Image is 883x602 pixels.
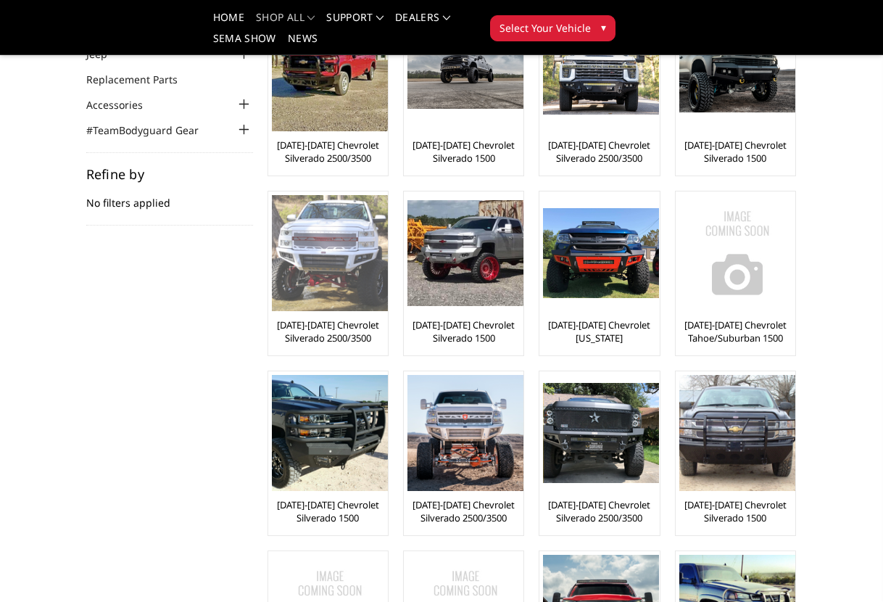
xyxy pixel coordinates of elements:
a: Replacement Parts [86,72,196,87]
a: [DATE]-[DATE] Chevrolet Silverado 1500 [407,139,520,165]
a: News [288,33,318,54]
a: #TeamBodyguard Gear [86,123,217,138]
a: [DATE]-[DATE] Chevrolet Silverado 1500 [679,498,792,524]
a: [DATE]-[DATE] Chevrolet Silverado 2500/3500 [272,139,384,165]
a: Accessories [86,97,161,112]
a: [DATE]-[DATE] Chevrolet Silverado 2500/3500 [543,139,655,165]
a: Support [326,12,384,33]
a: No Image [679,195,792,311]
a: [DATE]-[DATE] Chevrolet [US_STATE] [543,318,655,345]
span: ▾ [601,20,606,35]
a: shop all [256,12,315,33]
a: [DATE]-[DATE] Chevrolet Silverado 1500 [272,498,384,524]
a: SEMA Show [213,33,276,54]
a: [DATE]-[DATE] Chevrolet Silverado 2500/3500 [543,498,655,524]
button: Select Your Vehicle [490,15,615,41]
a: [DATE]-[DATE] Chevrolet Silverado 2500/3500 [272,318,384,345]
a: [DATE]-[DATE] Chevrolet Silverado 1500 [679,139,792,165]
a: [DATE]-[DATE] Chevrolet Silverado 1500 [407,318,520,345]
div: No filters applied [86,168,253,226]
a: [DATE]-[DATE] Chevrolet Tahoe/Suburban 1500 [679,318,792,345]
img: No Image [679,195,795,311]
span: Select Your Vehicle [499,20,591,36]
h5: Refine by [86,168,253,181]
a: Home [213,12,244,33]
a: Dealers [395,12,450,33]
a: [DATE]-[DATE] Chevrolet Silverado 2500/3500 [407,498,520,524]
